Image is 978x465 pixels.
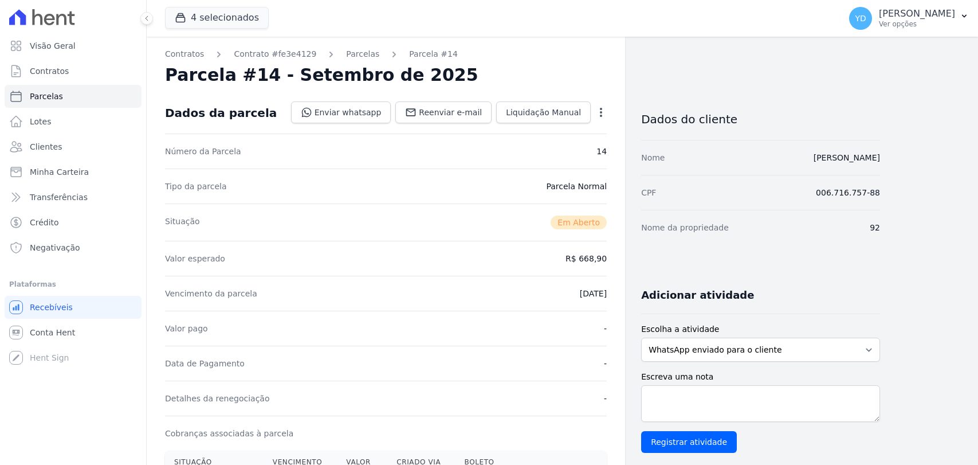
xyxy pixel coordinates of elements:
input: Registrar atividade [641,431,737,453]
dt: Nome da propriedade [641,222,729,233]
span: Minha Carteira [30,166,89,178]
a: Contratos [165,48,204,60]
a: Contratos [5,60,142,83]
button: YD [PERSON_NAME] Ver opções [840,2,978,34]
dt: CPF [641,187,656,198]
dt: Valor esperado [165,253,225,264]
dt: Detalhes da renegociação [165,393,270,404]
a: [PERSON_NAME] [814,153,880,162]
p: [PERSON_NAME] [879,8,955,19]
dd: - [604,323,607,334]
label: Escolha a atividade [641,323,880,335]
span: Conta Hent [30,327,75,338]
a: Clientes [5,135,142,158]
div: Plataformas [9,278,137,291]
dt: Valor pago [165,323,208,334]
a: Enviar whatsapp [291,101,391,123]
p: Ver opções [879,19,955,29]
dd: R$ 668,90 [565,253,607,264]
h3: Dados do cliente [641,112,880,126]
span: Liquidação Manual [506,107,581,118]
span: Visão Geral [30,40,76,52]
span: Lotes [30,116,52,127]
span: Parcelas [30,91,63,102]
span: Recebíveis [30,302,73,313]
span: Negativação [30,242,80,253]
h2: Parcela #14 - Setembro de 2025 [165,65,478,85]
span: Contratos [30,65,69,77]
button: 4 selecionados [165,7,269,29]
dt: Tipo da parcela [165,181,227,192]
div: Dados da parcela [165,106,277,120]
a: Lotes [5,110,142,133]
a: Parcela #14 [409,48,458,60]
dt: Nome [641,152,665,163]
a: Crédito [5,211,142,234]
a: Conta Hent [5,321,142,344]
dd: 14 [596,146,607,157]
span: Crédito [30,217,59,228]
span: Transferências [30,192,88,203]
a: Minha Carteira [5,161,142,183]
dd: - [604,358,607,369]
dd: Parcela Normal [546,181,607,192]
dt: Número da Parcela [165,146,241,157]
dt: Data de Pagamento [165,358,245,369]
a: Negativação [5,236,142,259]
a: Parcelas [5,85,142,108]
dd: [DATE] [580,288,607,299]
dd: 92 [870,222,880,233]
a: Recebíveis [5,296,142,319]
a: Visão Geral [5,34,142,57]
dt: Vencimento da parcela [165,288,257,299]
dd: 006.716.757-88 [816,187,880,198]
span: Clientes [30,141,62,153]
dt: Cobranças associadas à parcela [165,428,293,439]
span: YD [855,14,866,22]
dd: - [604,393,607,404]
a: Parcelas [346,48,379,60]
label: Escreva uma nota [641,371,880,383]
a: Contrato #fe3e4129 [234,48,316,60]
dt: Situação [165,216,200,229]
span: Em Aberto [551,216,607,229]
a: Transferências [5,186,142,209]
h3: Adicionar atividade [641,288,754,302]
nav: Breadcrumb [165,48,607,60]
span: Reenviar e-mail [419,107,482,118]
a: Reenviar e-mail [395,101,492,123]
a: Liquidação Manual [496,101,591,123]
